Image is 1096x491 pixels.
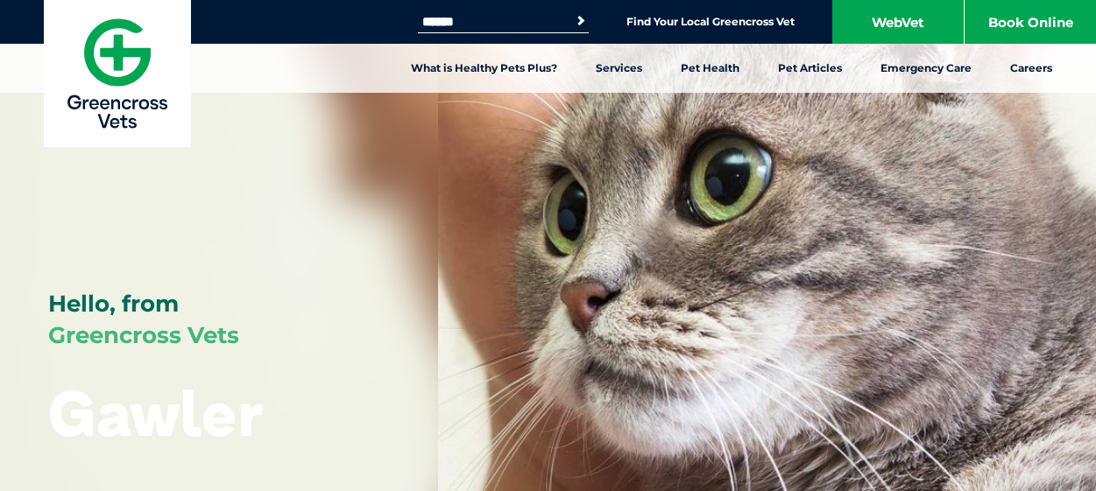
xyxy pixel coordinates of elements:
[991,44,1071,93] a: Careers
[572,12,590,30] button: Search
[392,44,576,93] a: What is Healthy Pets Plus?
[861,44,991,93] a: Emergency Care
[576,44,661,93] a: Services
[661,44,759,93] a: Pet Health
[759,44,861,93] a: Pet Articles
[48,321,239,349] span: Greencross Vets
[626,15,795,29] a: Find Your Local Greencross Vet
[48,378,264,447] h1: Gawler
[48,290,179,318] span: Hello, from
